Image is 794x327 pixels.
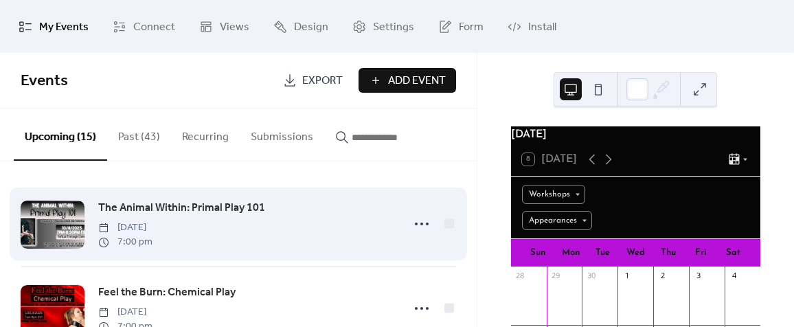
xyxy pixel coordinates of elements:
div: 29 [551,271,561,281]
a: Connect [102,5,185,47]
div: 28 [515,271,525,281]
span: Install [528,16,556,38]
button: Recurring [171,109,240,159]
button: Add Event [359,68,456,93]
div: Sun [522,239,554,267]
a: Design [263,5,339,47]
button: Submissions [240,109,324,159]
div: 1 [622,271,632,281]
div: 3 [693,271,703,281]
span: The Animal Within: Primal Play 101 [98,200,265,216]
a: Settings [342,5,424,47]
span: Design [294,16,328,38]
div: Wed [620,239,652,267]
div: Mon [554,239,587,267]
span: My Events [39,16,89,38]
span: Connect [133,16,175,38]
a: Feel the Burn: Chemical Play [98,284,236,302]
div: Tue [587,239,619,267]
span: Views [220,16,249,38]
a: My Events [8,5,99,47]
span: [DATE] [98,221,152,235]
span: Form [459,16,484,38]
a: The Animal Within: Primal Play 101 [98,199,265,217]
span: [DATE] [98,305,152,319]
span: Feel the Burn: Chemical Play [98,284,236,301]
div: Sat [717,239,749,267]
span: Settings [373,16,414,38]
button: Past (43) [107,109,171,159]
div: 30 [586,271,596,281]
button: Upcoming (15) [14,109,107,161]
div: [DATE] [511,126,760,143]
span: 7:00 pm [98,235,152,249]
div: Thu [652,239,684,267]
div: 2 [657,271,668,281]
span: Events [21,66,68,96]
a: Install [497,5,567,47]
div: Fri [684,239,716,267]
a: Export [273,68,353,93]
span: Add Event [388,73,446,89]
span: Export [302,73,343,89]
div: 4 [729,271,739,281]
a: Views [189,5,260,47]
a: Form [428,5,494,47]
